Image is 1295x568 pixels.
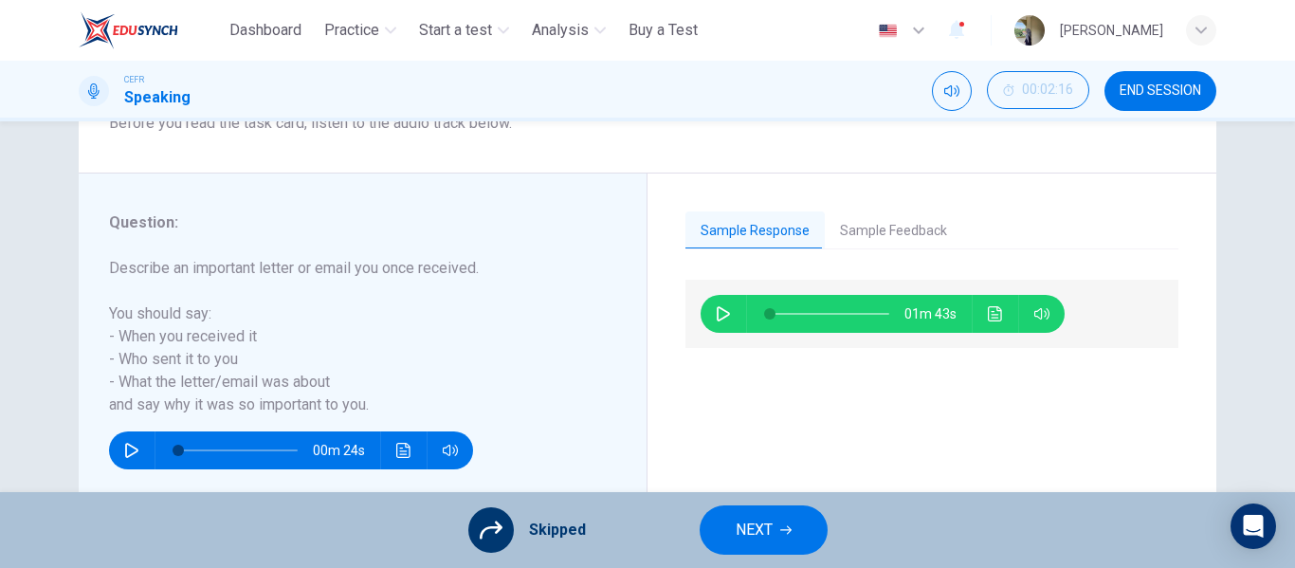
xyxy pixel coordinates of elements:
[685,211,825,251] button: Sample Response
[932,71,972,111] div: Mute
[736,517,773,543] span: NEXT
[109,257,593,416] h6: Describe an important letter or email you once received. You should say: - When you received it -...
[987,71,1089,111] div: Hide
[1231,504,1276,549] div: Open Intercom Messenger
[876,24,900,38] img: en
[1104,71,1216,111] button: END SESSION
[1120,83,1201,99] span: END SESSION
[124,73,144,86] span: CEFR
[621,13,705,47] button: Buy a Test
[700,505,828,555] button: NEXT
[324,19,379,42] span: Practice
[419,19,492,42] span: Start a test
[79,11,178,49] img: ELTC logo
[529,519,586,541] span: Skipped
[987,71,1089,109] button: 00:02:16
[79,11,222,49] a: ELTC logo
[313,431,380,469] span: 00m 24s
[389,431,419,469] button: Click to see the audio transcription
[411,13,517,47] button: Start a test
[980,295,1011,333] button: Click to see the audio transcription
[629,19,698,42] span: Buy a Test
[685,211,1178,251] div: basic tabs example
[109,211,593,234] h6: Question :
[825,211,962,251] button: Sample Feedback
[1060,19,1163,42] div: [PERSON_NAME]
[1022,82,1073,98] span: 00:02:16
[524,13,613,47] button: Analysis
[317,13,404,47] button: Practice
[124,86,191,109] h1: Speaking
[222,13,309,47] button: Dashboard
[532,19,589,42] span: Analysis
[1014,15,1045,46] img: Profile picture
[229,19,301,42] span: Dashboard
[904,295,972,333] span: 01m 43s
